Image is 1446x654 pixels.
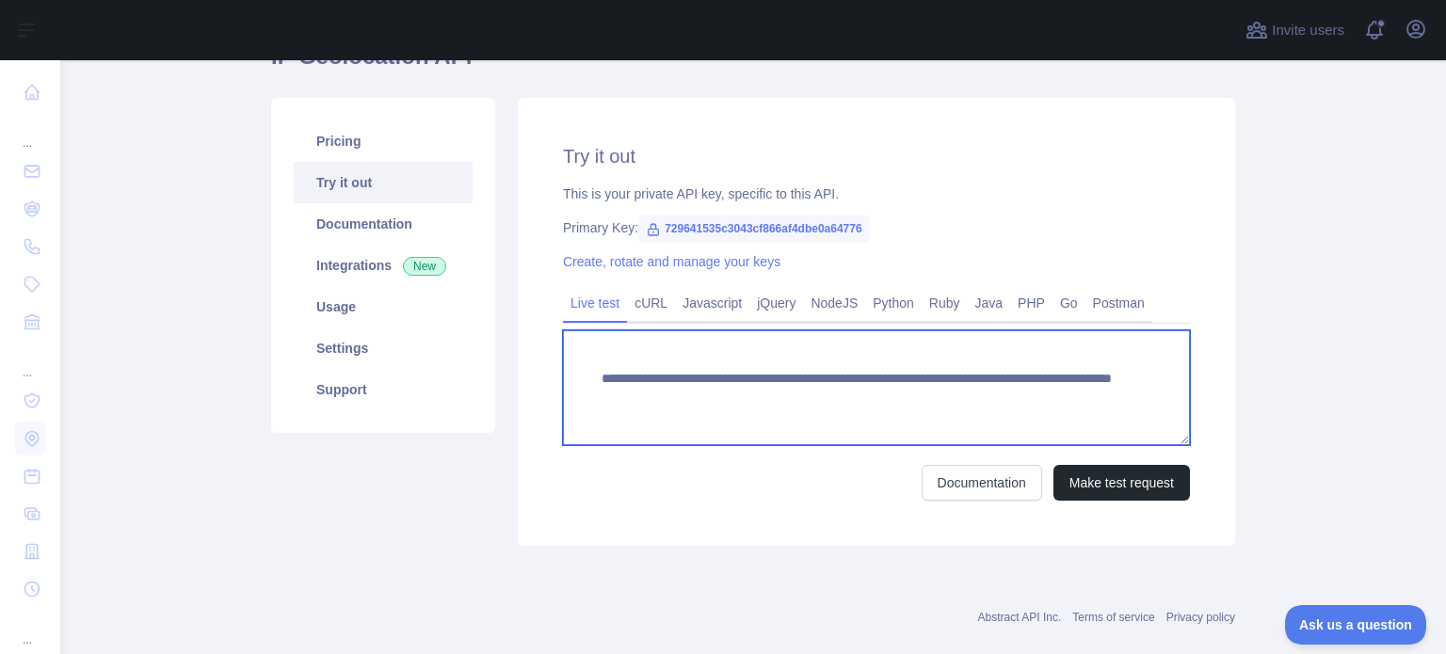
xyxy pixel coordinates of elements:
a: Pricing [294,120,473,162]
a: Postman [1085,288,1152,318]
a: PHP [1010,288,1052,318]
a: Create, rotate and manage your keys [563,254,780,269]
a: cURL [627,288,675,318]
div: Primary Key: [563,218,1190,237]
button: Invite users [1242,15,1348,45]
div: ... [15,610,45,647]
a: Documentation [922,465,1042,501]
a: Python [865,288,922,318]
a: Abstract API Inc. [978,611,1062,624]
a: Privacy policy [1166,611,1235,624]
div: ... [15,343,45,380]
a: jQuery [749,288,803,318]
a: Ruby [922,288,968,318]
a: Integrations New [294,245,473,286]
a: Try it out [294,162,473,203]
iframe: Toggle Customer Support [1285,605,1427,645]
a: Live test [563,288,627,318]
div: This is your private API key, specific to this API. [563,184,1190,203]
span: 729641535c3043cf866af4dbe0a64776 [638,215,870,243]
a: Usage [294,286,473,327]
button: Make test request [1053,465,1190,501]
a: Javascript [675,288,749,318]
span: New [403,257,446,276]
a: Go [1052,288,1085,318]
a: Documentation [294,203,473,245]
div: ... [15,113,45,151]
h1: IP Geolocation API [271,41,1235,87]
a: Terms of service [1072,611,1154,624]
h2: Try it out [563,143,1190,169]
span: Invite users [1272,20,1344,41]
a: Java [968,288,1011,318]
a: Settings [294,327,473,369]
a: Support [294,369,473,410]
a: NodeJS [803,288,865,318]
